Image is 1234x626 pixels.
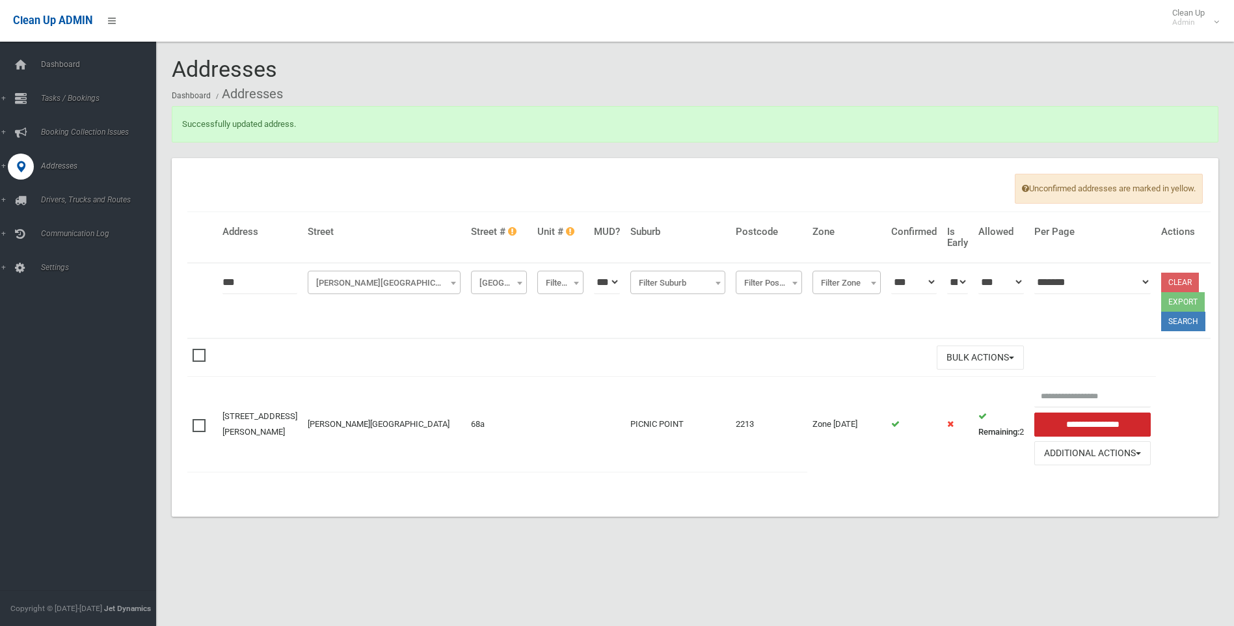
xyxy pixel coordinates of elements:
[37,229,166,238] span: Communication Log
[947,226,968,248] h4: Is Early
[1034,441,1151,465] button: Additional Actions
[1172,18,1205,27] small: Admin
[1166,8,1218,27] span: Clean Up
[891,226,937,238] h4: Confirmed
[978,427,1019,437] strong: Remaining:
[1161,273,1199,292] a: Clear
[104,604,151,613] strong: Jet Dynamics
[816,274,878,292] span: Filter Zone
[630,271,726,294] span: Filter Suburb
[973,377,1029,472] td: 2
[471,271,526,294] span: Filter Street #
[1161,312,1205,331] button: Search
[1161,292,1205,312] button: Export
[308,271,461,294] span: Victor Avenue (PICNIC POINT)
[1015,174,1203,204] span: Unconfirmed addresses are marked in yellow.
[812,226,881,238] h4: Zone
[466,377,531,472] td: 68a
[1161,226,1205,238] h4: Actions
[807,377,886,472] td: Zone [DATE]
[172,106,1218,143] div: Successfully updated address.
[10,604,102,613] span: Copyright © [DATE]-[DATE]
[474,274,523,292] span: Filter Street #
[37,263,166,272] span: Settings
[172,56,277,82] span: Addresses
[37,128,166,137] span: Booking Collection Issues
[978,226,1024,238] h4: Allowed
[594,226,620,238] h4: MUD?
[541,274,580,292] span: Filter Unit #
[736,226,802,238] h4: Postcode
[222,411,297,437] a: [STREET_ADDRESS][PERSON_NAME]
[1034,226,1151,238] h4: Per Page
[172,91,211,100] a: Dashboard
[37,161,166,170] span: Addresses
[937,346,1024,370] button: Bulk Actions
[537,271,583,294] span: Filter Unit #
[222,226,297,238] h4: Address
[537,226,583,238] h4: Unit #
[37,94,166,103] span: Tasks / Bookings
[302,377,466,472] td: [PERSON_NAME][GEOGRAPHIC_DATA]
[812,271,881,294] span: Filter Zone
[13,14,92,27] span: Clean Up ADMIN
[311,274,457,292] span: Victor Avenue (PICNIC POINT)
[37,195,166,204] span: Drivers, Trucks and Routes
[308,226,461,238] h4: Street
[630,226,726,238] h4: Suburb
[625,377,731,472] td: PICNIC POINT
[213,82,283,106] li: Addresses
[739,274,799,292] span: Filter Postcode
[731,377,807,472] td: 2213
[736,271,802,294] span: Filter Postcode
[37,60,166,69] span: Dashboard
[471,226,526,238] h4: Street #
[634,274,723,292] span: Filter Suburb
